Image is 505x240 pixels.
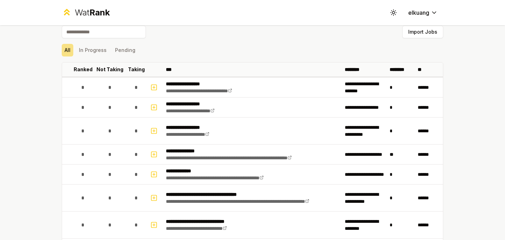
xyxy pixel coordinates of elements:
span: elkuang [408,8,429,17]
div: Wat [75,7,110,18]
span: Rank [89,7,110,18]
p: Taking [128,66,145,73]
a: WatRank [62,7,110,18]
button: All [62,44,73,56]
p: Ranked [74,66,93,73]
button: Pending [112,44,138,56]
p: Not Taking [96,66,123,73]
button: Import Jobs [402,26,443,38]
button: elkuang [403,6,443,19]
button: In Progress [76,44,109,56]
